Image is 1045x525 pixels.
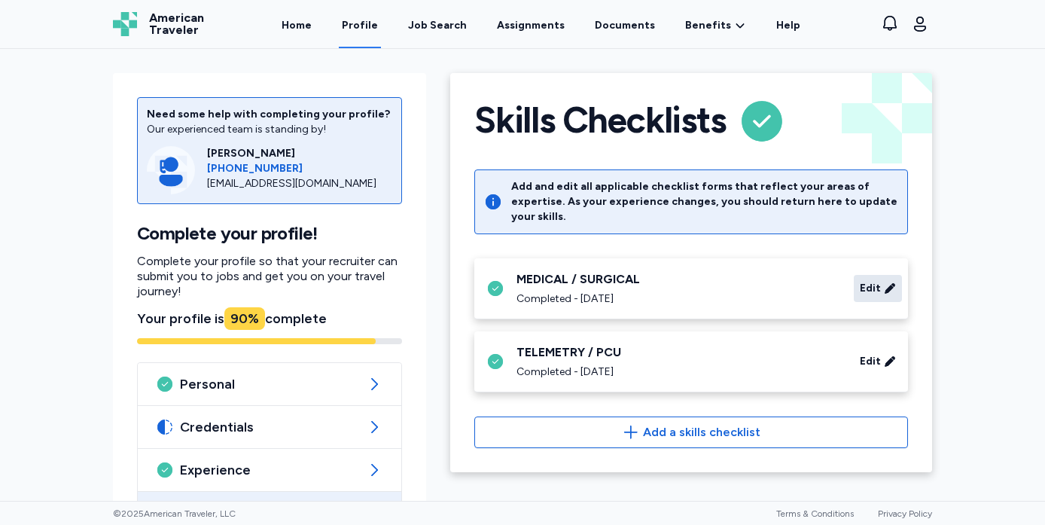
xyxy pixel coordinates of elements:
div: MEDICAL / SURGICALCompleted - [DATE]Edit [474,258,908,319]
div: TELEMETRY / PCUCompleted - [DATE]Edit [474,331,908,392]
div: Need some help with completing your profile? [147,107,392,122]
img: Logo [113,12,137,36]
img: Consultant [147,146,195,194]
span: © 2025 American Traveler, LLC [113,508,236,520]
div: [EMAIL_ADDRESS][DOMAIN_NAME] [207,176,392,191]
div: Job Search [408,18,467,33]
a: Privacy Policy [878,508,932,519]
div: Your profile is complete [137,308,402,329]
span: Benefits [685,18,731,33]
span: Personal [180,375,359,393]
span: Credentials [180,418,359,436]
span: American Traveler [149,12,204,36]
div: TELEMETRY / PCU [516,343,842,362]
div: [PERSON_NAME] [207,146,392,161]
div: Completed - [DATE] [516,291,842,307]
div: Add and edit all applicable checklist forms that reflect your areas of expertise. As your experie... [511,179,898,224]
a: Benefits [685,18,746,33]
a: Terms & Conditions [776,508,854,519]
a: [PHONE_NUMBER] [207,161,392,176]
p: Complete your profile so that your recruiter can submit you to jobs and get you on your travel jo... [137,254,402,299]
span: Experience [180,461,359,479]
h1: Skills Checklists [474,97,726,145]
div: 90 % [224,307,265,330]
button: Add a skills checklist [474,417,908,448]
div: Completed - [DATE] [516,365,842,380]
h1: Complete your profile! [137,222,402,245]
span: Edit [860,281,881,296]
div: MEDICAL / SURGICAL [516,270,842,288]
span: Edit [860,354,881,369]
div: Our experienced team is standing by! [147,122,392,137]
span: Add a skills checklist [643,423,760,441]
a: Profile [339,2,381,48]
